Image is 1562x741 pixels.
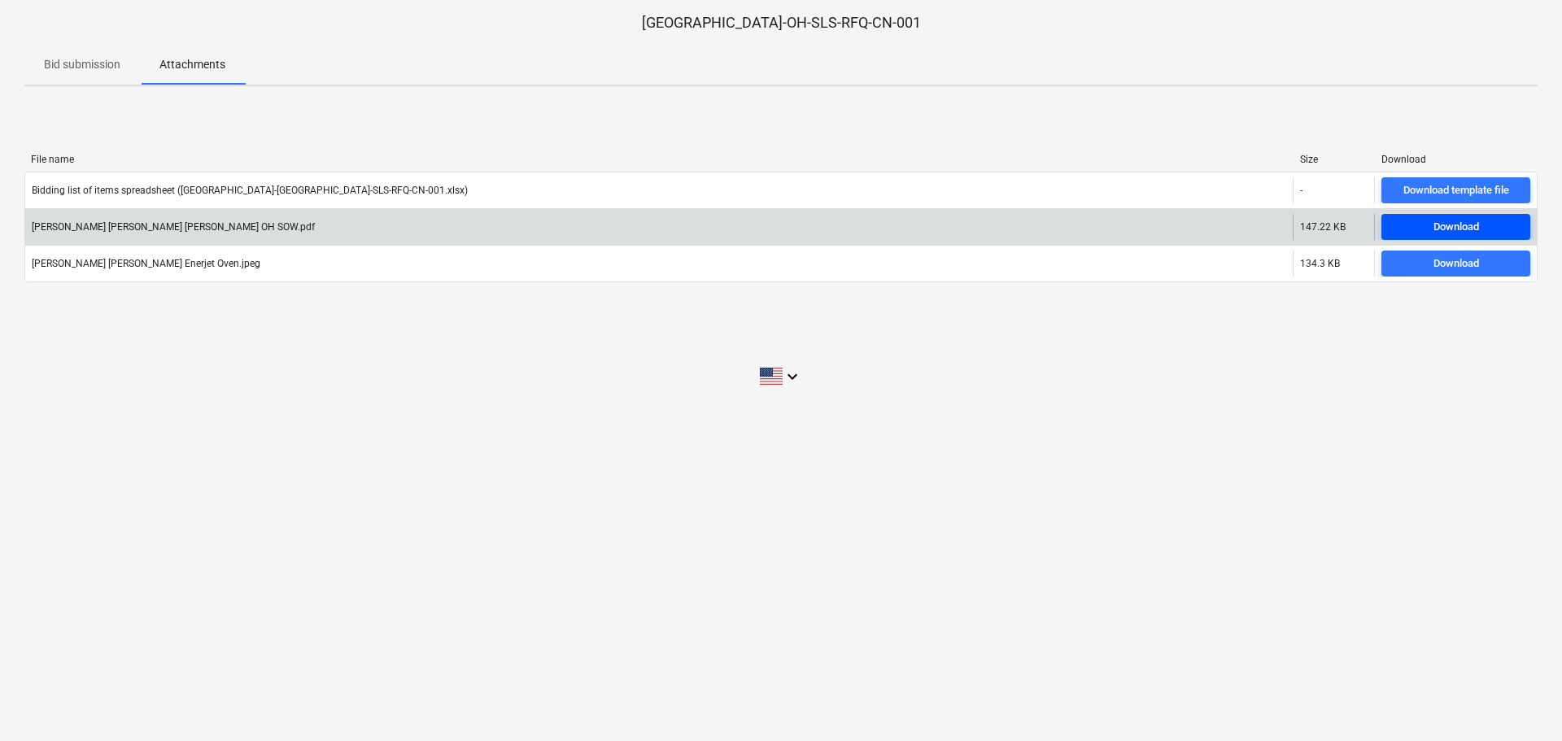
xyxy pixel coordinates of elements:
button: Download template file [1381,177,1530,203]
div: Size [1300,154,1368,165]
div: - [1300,185,1302,196]
div: [PERSON_NAME] [PERSON_NAME] [PERSON_NAME] OH SOW.pdf [32,221,315,233]
i: keyboard_arrow_down [783,367,802,386]
div: Download [1433,218,1479,237]
div: Download [1381,154,1531,165]
button: Download [1381,214,1530,240]
p: Attachments [159,56,225,73]
div: 147.22 KB [1300,221,1346,233]
div: 134.3 KB [1300,258,1340,269]
div: [PERSON_NAME] [PERSON_NAME] Enerjet Oven.jpeg [32,258,260,269]
p: Bid submission [44,56,120,73]
button: Download [1381,251,1530,277]
div: Download template file [1403,181,1509,200]
p: [GEOGRAPHIC_DATA]-OH-SLS-RFQ-CN-001 [24,13,1538,33]
div: Bidding list of items spreadsheet ([GEOGRAPHIC_DATA]-[GEOGRAPHIC_DATA]-SLS-RFQ-CN-001.xlsx) [32,185,468,196]
div: Download [1433,255,1479,273]
div: File name [31,154,1287,165]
